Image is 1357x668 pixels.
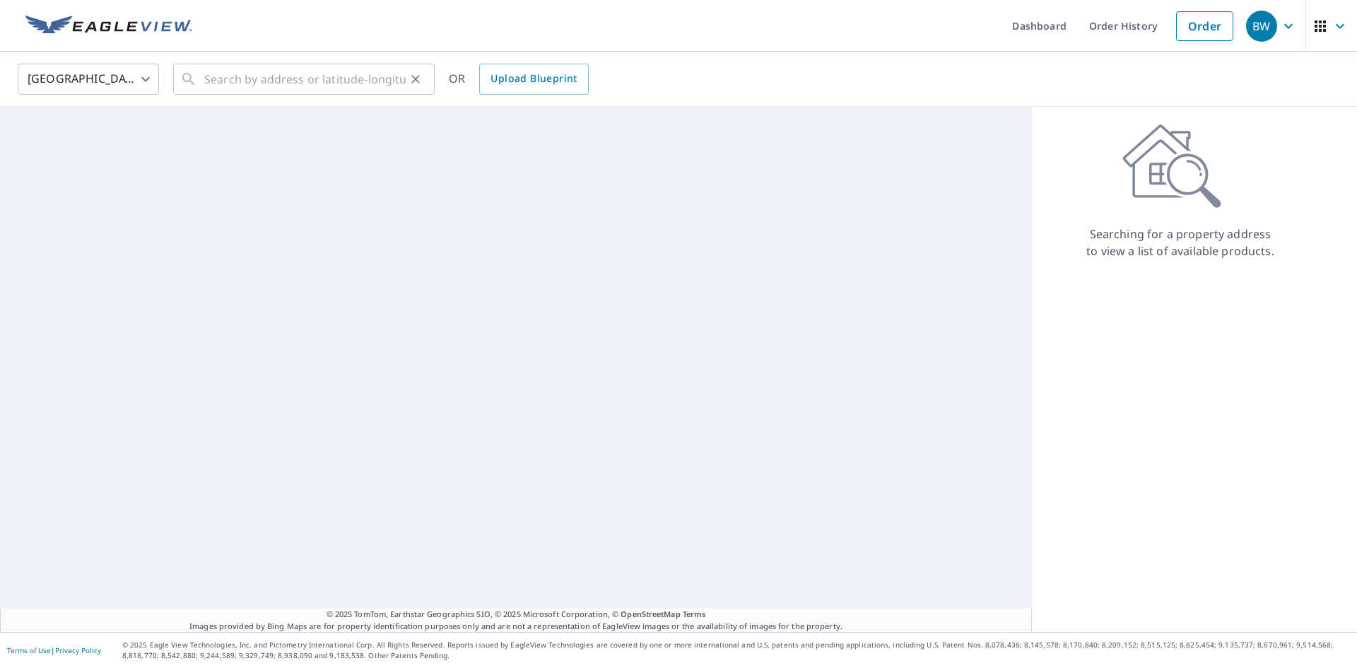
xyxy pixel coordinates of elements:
span: © 2025 TomTom, Earthstar Geographics SIO, © 2025 Microsoft Corporation, © [327,609,706,621]
a: Upload Blueprint [479,64,588,95]
a: Order [1176,11,1233,41]
div: BW [1246,11,1277,42]
a: OpenStreetMap [621,609,680,619]
a: Terms [683,609,706,619]
p: | [7,646,101,655]
a: Terms of Use [7,645,51,655]
p: © 2025 Eagle View Technologies, Inc. and Pictometry International Corp. All Rights Reserved. Repo... [122,640,1350,661]
input: Search by address or latitude-longitude [204,59,406,99]
button: Clear [406,69,425,89]
div: OR [449,64,589,95]
div: [GEOGRAPHIC_DATA] [18,59,159,99]
a: Privacy Policy [55,645,101,655]
p: Searching for a property address to view a list of available products. [1086,225,1275,259]
span: Upload Blueprint [490,70,577,88]
img: EV Logo [25,16,192,37]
